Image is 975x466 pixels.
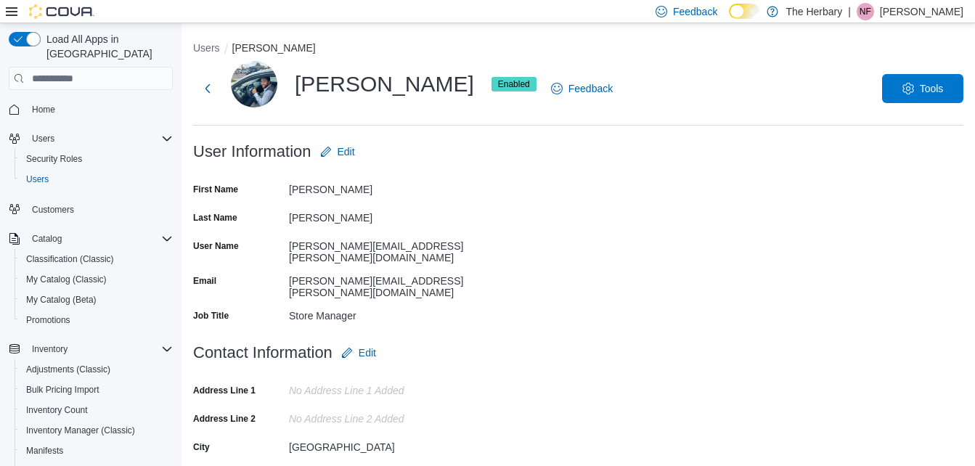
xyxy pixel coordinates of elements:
label: Address Line 2 [193,413,256,425]
span: Feedback [568,81,613,96]
span: Feedback [673,4,717,19]
input: Dark Mode [729,4,759,19]
span: Edit [359,346,376,360]
button: Users [193,42,220,54]
button: Users [26,130,60,147]
span: Inventory [26,340,173,358]
a: Adjustments (Classic) [20,361,116,378]
span: Customers [32,204,74,216]
span: Classification (Classic) [26,253,114,265]
span: Promotions [20,311,173,329]
span: Inventory Count [26,404,88,416]
button: Inventory Manager (Classic) [15,420,179,441]
button: Next [193,74,222,103]
div: Brandon Eddie [231,61,277,107]
span: Users [26,173,49,185]
span: Inventory Manager (Classic) [26,425,135,436]
button: Tools [882,74,963,103]
button: Customers [3,198,179,219]
div: [PERSON_NAME] [289,206,484,224]
label: User Name [193,240,239,252]
div: No Address Line 2 added [289,407,484,425]
button: Users [15,169,179,189]
button: Bulk Pricing Import [15,380,179,400]
div: Store Manager [289,304,484,322]
a: Users [20,171,54,188]
a: Classification (Classic) [20,250,120,268]
button: Edit [335,338,382,367]
a: Promotions [20,311,76,329]
span: Inventory [32,343,68,355]
button: Manifests [15,441,179,461]
span: Inventory Count [20,401,173,419]
span: My Catalog (Classic) [20,271,173,288]
a: My Catalog (Classic) [20,271,113,288]
label: City [193,441,210,453]
span: My Catalog (Classic) [26,274,107,285]
span: Manifests [20,442,173,459]
div: [PERSON_NAME] [289,178,484,195]
div: [PERSON_NAME][EMAIL_ADDRESS][PERSON_NAME][DOMAIN_NAME] [289,269,484,298]
span: Tools [920,81,944,96]
div: [GEOGRAPHIC_DATA] [289,436,484,453]
span: Customers [26,200,173,218]
span: Bulk Pricing Import [26,384,99,396]
span: NF [860,3,871,20]
a: Inventory Count [20,401,94,419]
p: The Herbary [786,3,842,20]
span: Catalog [32,233,62,245]
a: Manifests [20,442,69,459]
button: Inventory Count [15,400,179,420]
span: Bulk Pricing Import [20,381,173,398]
button: Home [3,99,179,120]
span: Users [32,133,54,144]
span: Classification (Classic) [20,250,173,268]
nav: An example of EuiBreadcrumbs [193,41,963,58]
div: No Address Line 1 added [289,379,484,396]
button: Edit [314,137,361,166]
span: Manifests [26,445,63,457]
span: Security Roles [20,150,173,168]
button: Users [3,128,179,149]
p: | [848,3,851,20]
label: First Name [193,184,238,195]
span: Load All Apps in [GEOGRAPHIC_DATA] [41,32,173,61]
button: My Catalog (Classic) [15,269,179,290]
span: Users [20,171,173,188]
span: Users [26,130,173,147]
span: Promotions [26,314,70,326]
button: Inventory [26,340,73,358]
label: Address Line 1 [193,385,256,396]
span: Adjustments (Classic) [26,364,110,375]
button: Security Roles [15,149,179,169]
button: Inventory [3,339,179,359]
span: Security Roles [26,153,82,165]
button: Catalog [3,229,179,249]
a: Inventory Manager (Classic) [20,422,141,439]
h3: User Information [193,143,311,160]
div: [PERSON_NAME][EMAIL_ADDRESS][PERSON_NAME][DOMAIN_NAME] [289,234,484,263]
img: Cova [29,4,94,19]
span: Home [32,104,55,115]
label: Last Name [193,212,237,224]
span: Enabled [498,78,530,91]
span: Inventory Manager (Classic) [20,422,173,439]
a: Home [26,101,61,118]
a: Bulk Pricing Import [20,381,105,398]
span: Catalog [26,230,173,248]
span: My Catalog (Beta) [26,294,97,306]
h3: Contact Information [193,344,333,361]
button: Catalog [26,230,68,248]
span: Edit [338,144,355,159]
label: Job Title [193,310,229,322]
button: Promotions [15,310,179,330]
a: My Catalog (Beta) [20,291,102,308]
label: Email [193,275,216,287]
span: My Catalog (Beta) [20,291,173,308]
p: [PERSON_NAME] [880,3,963,20]
div: [PERSON_NAME] [231,61,537,107]
a: Security Roles [20,150,88,168]
span: Home [26,100,173,118]
div: Natasha Forgie [857,3,874,20]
